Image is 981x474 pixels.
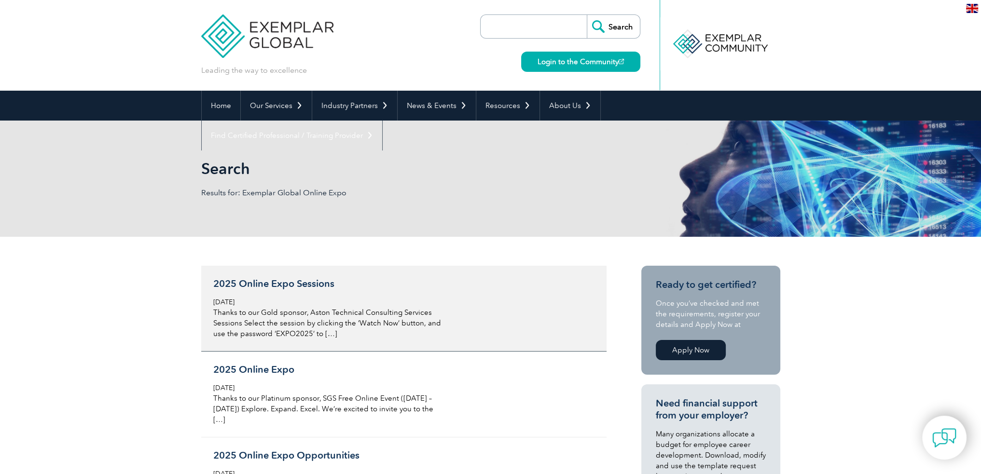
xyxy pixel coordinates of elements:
[202,121,382,150] a: Find Certified Professional / Training Provider
[201,65,307,76] p: Leading the way to excellence
[312,91,397,121] a: Industry Partners
[213,298,235,306] span: [DATE]
[398,91,476,121] a: News & Events
[201,159,572,178] h1: Search
[619,59,624,64] img: open_square.png
[476,91,539,121] a: Resources
[213,364,442,376] h3: 2025 Online Expo
[966,4,978,13] img: en
[656,298,766,330] p: Once you’ve checked and met the requirements, register your details and Apply Now at
[656,340,726,360] a: Apply Now
[656,279,766,291] h3: Ready to get certified?
[521,52,640,72] a: Login to the Community
[213,384,235,392] span: [DATE]
[213,393,442,425] p: Thanks to our Platinum sponsor, SGS Free Online Event ([DATE] – [DATE]) Explore. Expand. Excel. W...
[201,352,607,437] a: 2025 Online Expo [DATE] Thanks to our Platinum sponsor, SGS Free Online Event ([DATE] – [DATE]) E...
[213,449,442,461] h3: 2025 Online Expo Opportunities
[213,278,442,290] h3: 2025 Online Expo Sessions
[241,91,312,121] a: Our Services
[932,426,956,450] img: contact-chat.png
[540,91,600,121] a: About Us
[201,188,491,198] p: Results for: Exemplar Global Online Expo
[656,397,766,421] h3: Need financial support from your employer?
[202,91,240,121] a: Home
[213,307,442,339] p: Thanks to our Gold sponsor, Aston Technical Consulting Services Sessions Select the session by cl...
[587,15,640,38] input: Search
[201,266,607,352] a: 2025 Online Expo Sessions [DATE] Thanks to our Gold sponsor, Aston Technical Consulting Services ...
